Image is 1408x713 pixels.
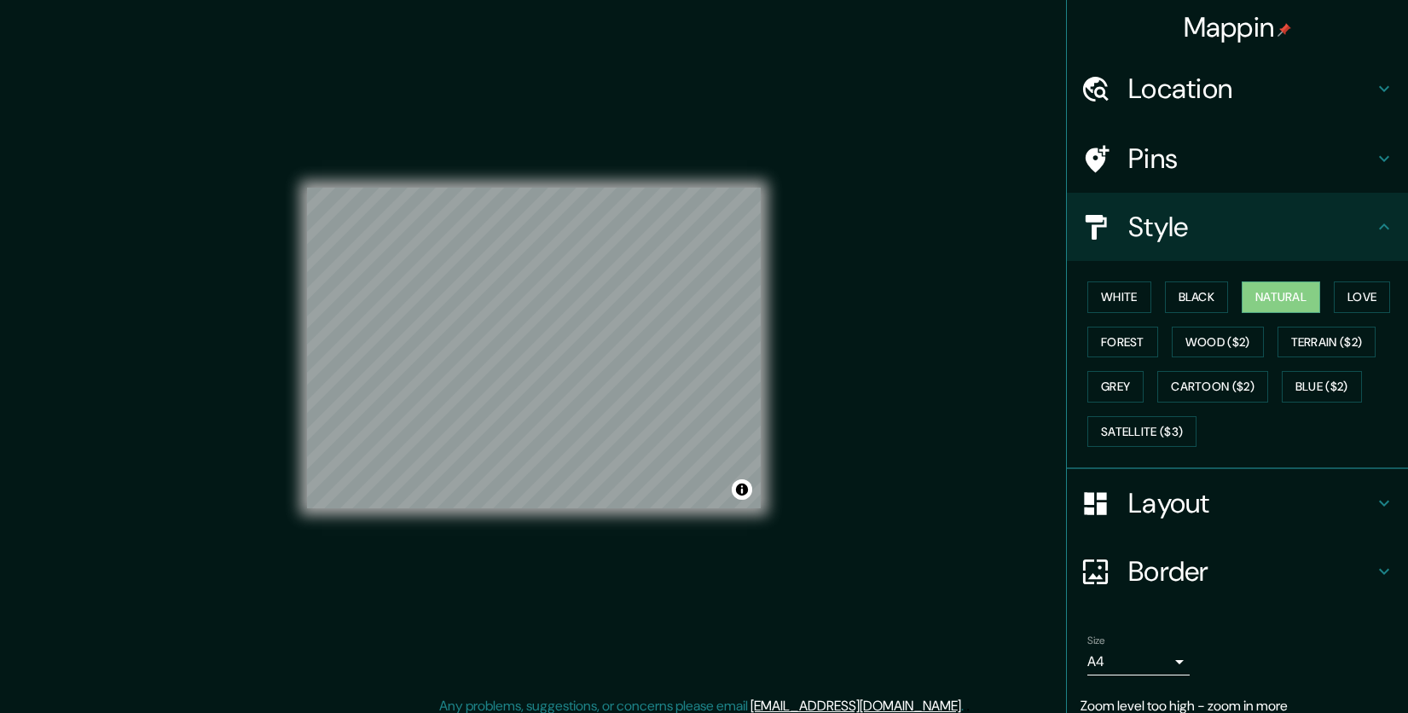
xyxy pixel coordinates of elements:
[1128,486,1374,520] h4: Layout
[307,188,761,508] canvas: Map
[1087,327,1158,358] button: Forest
[1128,554,1374,588] h4: Border
[1157,371,1268,403] button: Cartoon ($2)
[1184,10,1292,44] h4: Mappin
[1334,281,1390,313] button: Love
[1165,281,1229,313] button: Black
[1067,55,1408,123] div: Location
[732,479,752,500] button: Toggle attribution
[1087,634,1105,648] label: Size
[1128,142,1374,176] h4: Pins
[1278,23,1291,37] img: pin-icon.png
[1278,327,1376,358] button: Terrain ($2)
[1087,371,1144,403] button: Grey
[1067,537,1408,606] div: Border
[1067,125,1408,193] div: Pins
[1087,648,1190,675] div: A4
[1242,281,1320,313] button: Natural
[1172,327,1264,358] button: Wood ($2)
[1087,416,1197,448] button: Satellite ($3)
[1282,371,1362,403] button: Blue ($2)
[1087,281,1151,313] button: White
[1256,646,1389,694] iframe: Help widget launcher
[1067,469,1408,537] div: Layout
[1067,193,1408,261] div: Style
[1128,72,1374,106] h4: Location
[1128,210,1374,244] h4: Style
